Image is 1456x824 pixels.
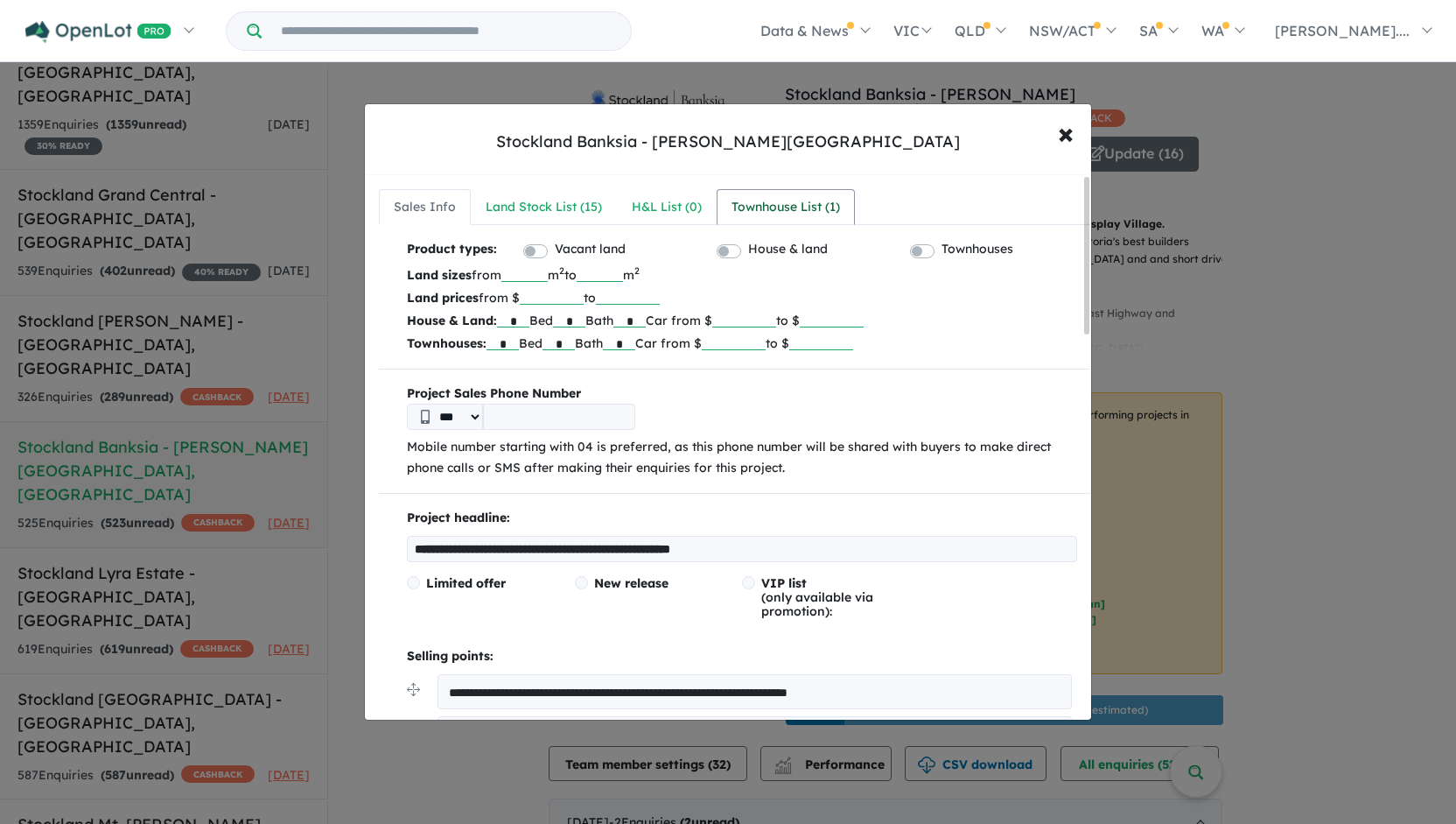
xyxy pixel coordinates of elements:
[496,130,960,153] div: Stockland Banksia - [PERSON_NAME][GEOGRAPHIC_DATA]
[634,264,640,277] sup: 2
[407,335,486,351] b: Townhouses:
[407,286,1077,309] p: from $ to
[407,646,1077,667] p: Selling points:
[394,197,456,218] div: Sales Info
[941,239,1013,260] label: Townhouses
[407,239,497,263] b: Product types:
[265,12,627,50] input: Try estate name, suburb, builder or developer
[25,21,171,43] img: Openlot PRO Logo White
[594,575,668,591] span: New release
[407,309,1077,332] p: Bed Bath Car from $ to $
[486,197,602,218] div: Land Stock List ( 15 )
[761,575,807,591] span: VIP list
[731,197,840,218] div: Townhouse List ( 1 )
[407,313,497,328] b: House & Land:
[407,384,1077,405] b: Project Sales Phone Number
[407,683,420,696] img: drag.svg
[407,290,479,306] b: Land prices
[1275,22,1410,39] span: [PERSON_NAME]....
[1058,114,1074,151] span: ×
[407,437,1077,479] p: Mobile number starting with 04 is preferred, as this phone number will be shared with buyers to m...
[426,575,506,591] span: Limited offer
[632,197,702,218] div: H&L List ( 0 )
[555,239,626,260] label: Vacant land
[748,239,828,260] label: House & land
[559,264,564,277] sup: 2
[407,332,1077,355] p: Bed Bath Car from $ to $
[407,508,1077,529] p: Project headline:
[421,410,430,424] img: Phone icon
[407,267,472,283] b: Land sizes
[761,575,873,619] span: (only available via promotion):
[407,264,1077,286] p: from m to m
